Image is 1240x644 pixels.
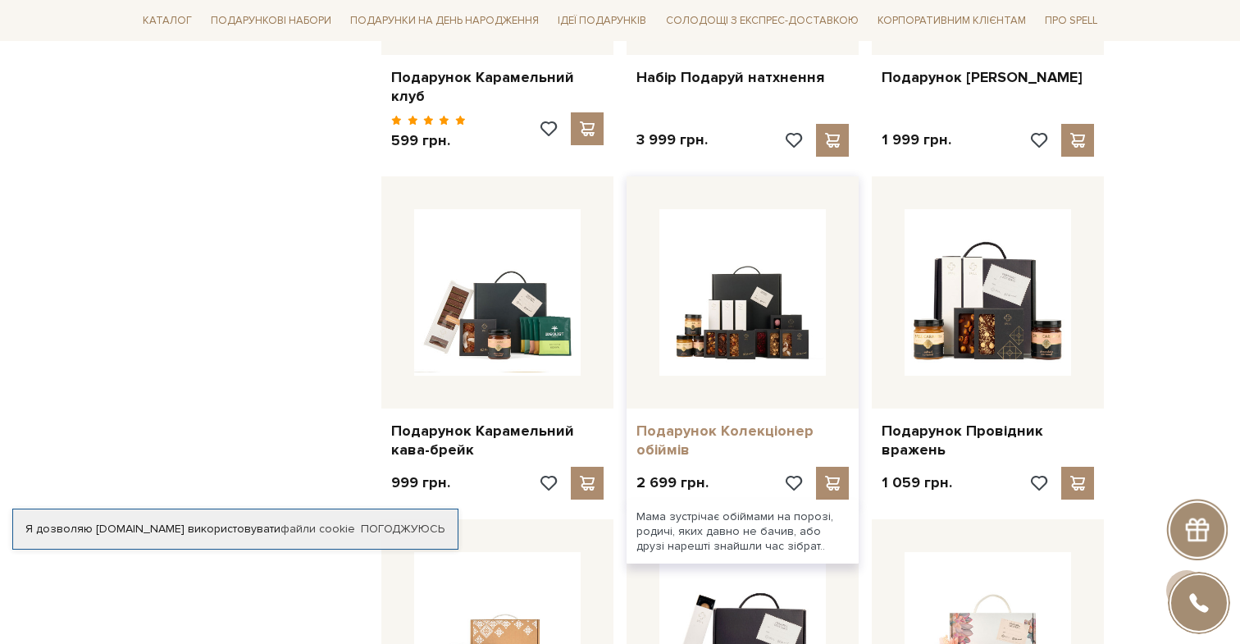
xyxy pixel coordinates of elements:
[391,131,466,150] p: 599 грн.
[871,7,1033,34] a: Корпоративним клієнтам
[391,68,604,107] a: Подарунок Карамельний клуб
[13,522,458,537] div: Я дозволяю [DOMAIN_NAME] використовувати
[280,522,355,536] a: файли cookie
[659,7,865,34] a: Солодощі з експрес-доставкою
[391,422,604,460] a: Подарунок Карамельний кава-брейк
[204,8,338,34] span: Подарункові набори
[882,422,1094,460] a: Подарунок Провідник вражень
[636,422,849,460] a: Подарунок Колекціонер обіймів
[391,473,450,492] p: 999 грн.
[1038,8,1104,34] span: Про Spell
[551,8,653,34] span: Ідеї подарунків
[636,473,709,492] p: 2 699 грн.
[627,500,859,564] div: Мама зустрічає обіймами на порозі, родичі, яких давно не бачив, або друзі нарешті знайшли час зіб...
[136,8,198,34] span: Каталог
[882,473,952,492] p: 1 059 грн.
[882,68,1094,87] a: Подарунок [PERSON_NAME]
[636,68,849,87] a: Набір Подаруй натхнення
[636,130,708,149] p: 3 999 грн.
[361,522,444,537] a: Погоджуюсь
[882,130,951,149] p: 1 999 грн.
[344,8,545,34] span: Подарунки на День народження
